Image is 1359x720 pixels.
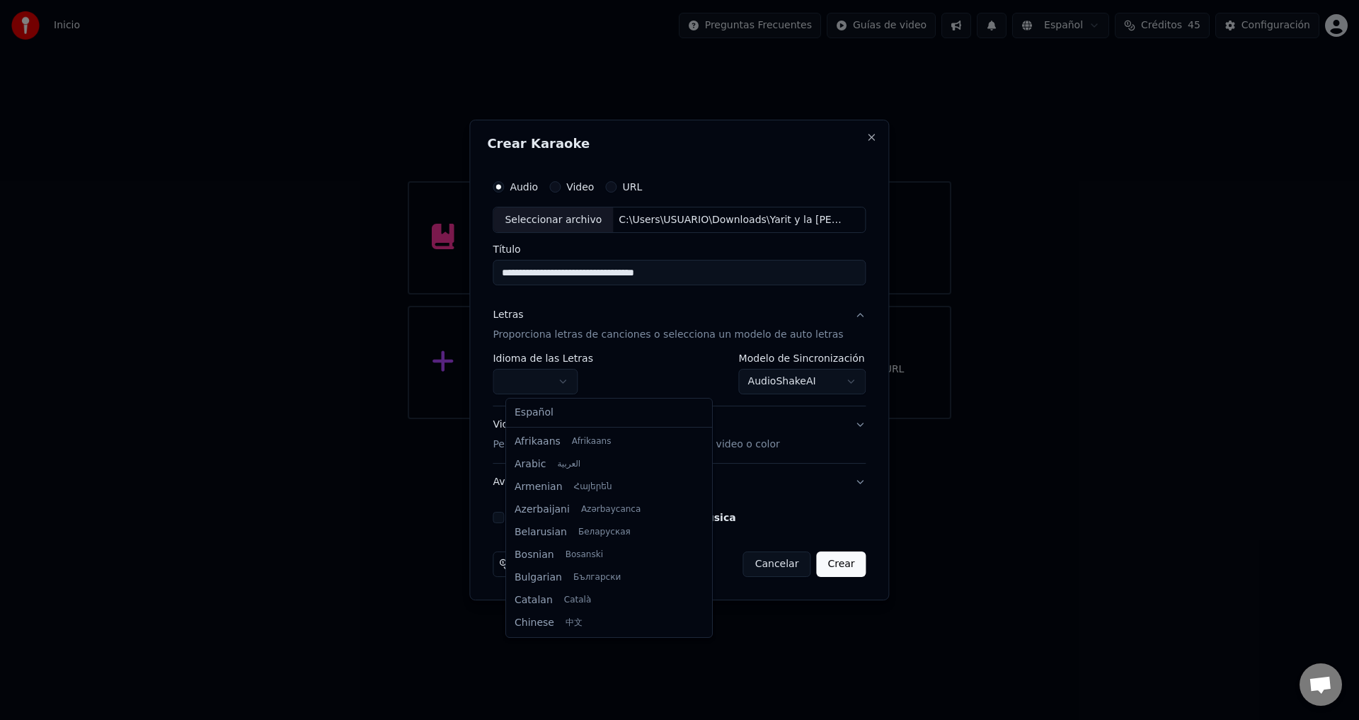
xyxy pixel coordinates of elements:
[515,525,567,539] span: Belarusian
[515,435,561,449] span: Afrikaans
[581,504,641,515] span: Azərbaycanca
[515,457,546,472] span: Arabic
[566,617,583,629] span: 中文
[515,480,563,494] span: Armenian
[515,406,554,420] span: Español
[515,616,554,630] span: Chinese
[515,571,562,585] span: Bulgarian
[564,595,591,606] span: Català
[515,548,554,562] span: Bosnian
[578,527,631,538] span: Беларуская
[515,593,553,607] span: Catalan
[572,436,612,447] span: Afrikaans
[515,503,570,517] span: Azerbaijani
[574,481,612,493] span: Հայերեն
[566,549,603,561] span: Bosanski
[573,572,621,583] span: Български
[557,459,580,470] span: العربية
